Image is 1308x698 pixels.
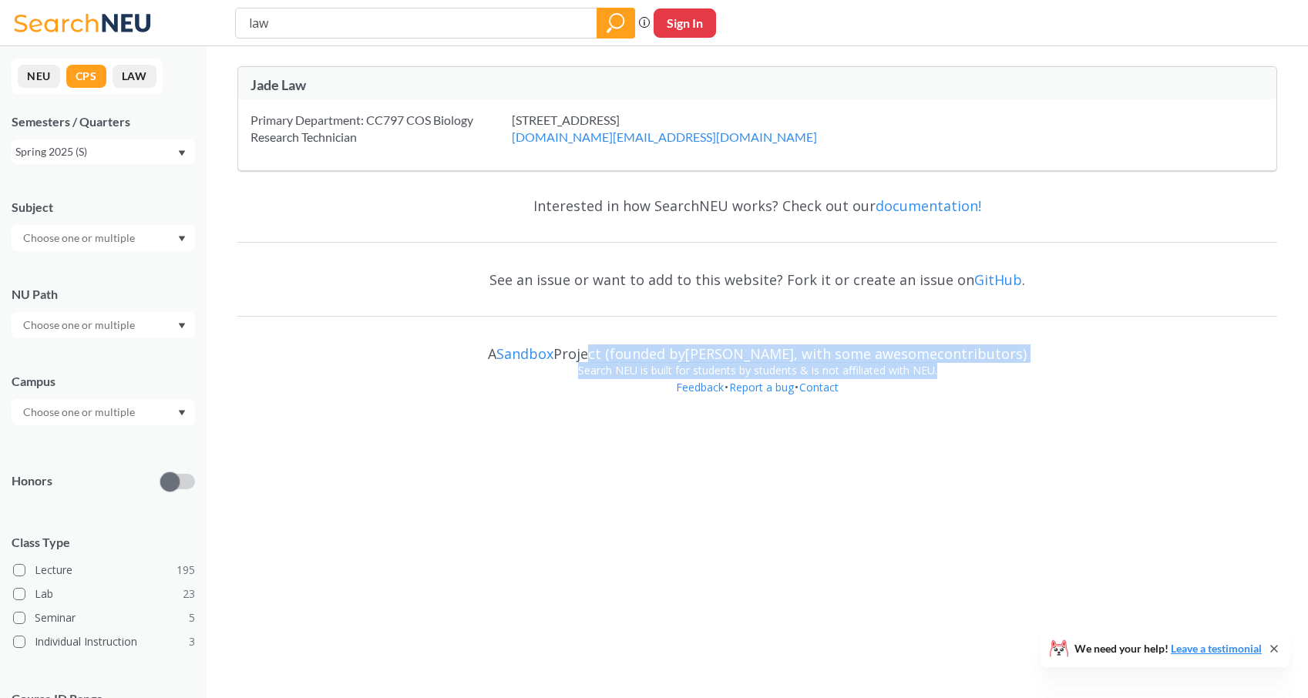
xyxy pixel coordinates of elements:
[178,236,186,242] svg: Dropdown arrow
[15,403,145,421] input: Choose one or multiple
[178,150,186,156] svg: Dropdown arrow
[728,380,795,394] a: Report a bug
[15,229,145,247] input: Choose one or multiple
[512,129,817,144] a: [DOMAIN_NAME][EMAIL_ADDRESS][DOMAIN_NAME]
[675,380,725,394] a: Feedback
[251,76,758,93] div: Jade Law
[654,8,716,38] button: Sign In
[607,12,625,34] svg: magnifying glass
[18,65,60,88] button: NEU
[12,199,195,216] div: Subject
[251,112,512,146] div: Primary Department: CC797 COS Biology Research Technician
[237,379,1277,419] div: • •
[183,586,195,602] span: 23
[1074,643,1262,654] span: We need your help!
[113,65,156,88] button: LAW
[937,344,1023,363] a: contributors
[247,10,586,36] input: Class, professor, course number, "phrase"
[12,113,195,130] div: Semesters / Quarters
[178,410,186,416] svg: Dropdown arrow
[15,316,145,334] input: Choose one or multiple
[12,399,195,425] div: Dropdown arrow
[237,183,1277,228] div: Interested in how SearchNEU works? Check out our
[178,323,186,329] svg: Dropdown arrow
[799,380,839,394] a: Contact
[189,609,195,626] span: 5
[177,562,195,579] span: 195
[12,312,195,338] div: Dropdown arrow
[13,584,195,604] label: Lab
[237,257,1277,302] div: See an issue or want to add to this website? Fork it or create an issue on .
[512,112,856,146] div: [STREET_ADDRESS]
[685,344,794,363] a: [PERSON_NAME]
[12,534,195,551] span: Class Type
[13,608,195,628] label: Seminar
[66,65,106,88] button: CPS
[13,632,195,652] label: Individual Instruction
[189,633,195,650] span: 3
[237,331,1277,362] div: A Project (founded by , with some awesome )
[12,139,195,164] div: Spring 2025 (S)Dropdown arrow
[12,225,195,251] div: Dropdown arrow
[496,344,553,363] a: Sandbox
[15,143,177,160] div: Spring 2025 (S)
[12,373,195,390] div: Campus
[876,196,981,215] a: documentation!
[12,286,195,303] div: NU Path
[12,472,52,490] p: Honors
[1171,642,1262,655] a: Leave a testimonial
[237,362,1277,379] div: Search NEU is built for students by students & is not affiliated with NEU.
[974,270,1022,289] a: GitHub
[597,8,635,39] div: magnifying glass
[13,560,195,580] label: Lecture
